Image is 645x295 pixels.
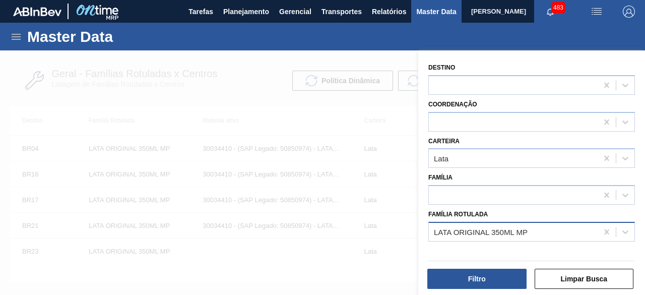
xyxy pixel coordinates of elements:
div: LATA ORIGINAL 350ML MP [434,227,528,236]
span: Master Data [416,6,456,18]
button: Notificações [534,5,566,19]
div: Lata [434,154,448,163]
span: Gerencial [279,6,311,18]
button: Filtro [427,269,527,289]
h1: Master Data [27,31,206,42]
span: Relatórios [372,6,406,18]
img: Logout [623,6,635,18]
span: 483 [551,2,565,13]
img: TNhmsLtSVTkK8tSr43FrP2fwEKptu5GPRR3wAAAABJRU5ErkJggg== [13,7,61,16]
label: Família [428,174,453,181]
label: Família Rotulada [428,211,488,218]
span: Transportes [321,6,362,18]
button: Limpar Busca [535,269,634,289]
label: Destino [428,64,455,71]
span: Tarefas [188,6,213,18]
span: Planejamento [223,6,269,18]
label: Carteira [428,138,460,145]
img: userActions [591,6,603,18]
label: Coordenação [428,101,477,108]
